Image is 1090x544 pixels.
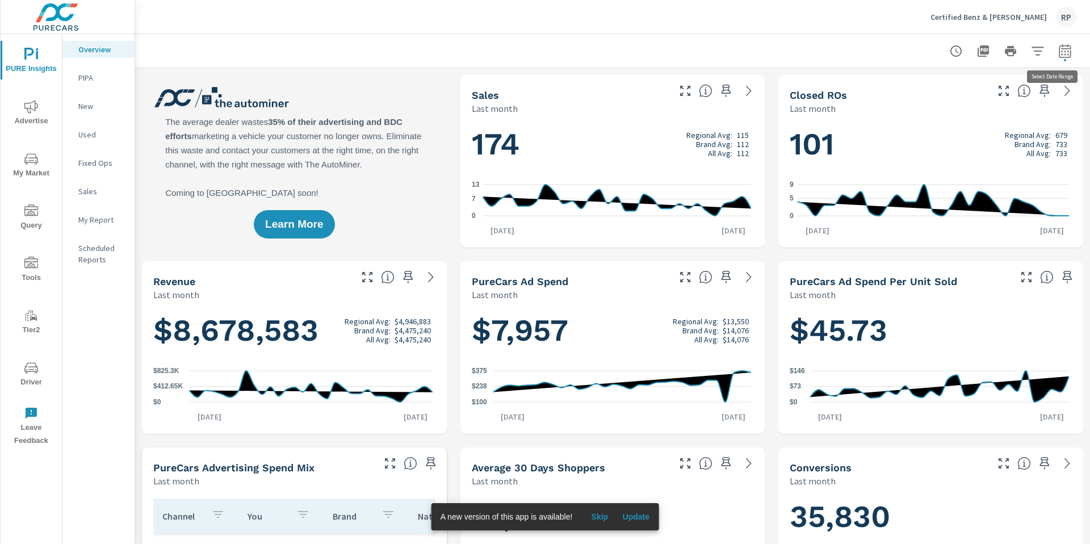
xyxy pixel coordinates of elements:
div: PIPA [62,69,135,86]
span: Tier2 [4,309,58,337]
button: Make Fullscreen [676,268,694,286]
h5: Average 30 Days Shoppers [472,462,605,474]
text: $100 [472,398,487,406]
span: Total cost of media for all PureCars channels for the selected dealership group over the selected... [699,270,712,284]
p: You [248,510,287,522]
button: Skip [581,508,618,526]
span: Save this to your personalized report [717,268,735,286]
button: Make Fullscreen [676,82,694,100]
p: Channel [162,510,202,522]
span: The number of dealer-specified goals completed by a visitor. [Source: This data is provided by th... [1017,457,1031,470]
p: Regional Avg: [673,317,719,326]
h5: Sales [472,89,499,101]
span: Driver [4,361,58,389]
p: 112 [737,140,749,149]
span: Save this to your personalized report [422,454,440,472]
p: Certified Benz & [PERSON_NAME] [930,12,1047,22]
p: All Avg: [1026,149,1051,158]
p: All Avg: [708,149,732,158]
p: Brand Avg: [354,326,391,335]
p: New [78,101,125,112]
span: Leave Feedback [4,407,58,447]
text: $0 [790,398,798,406]
div: Used [62,126,135,143]
div: nav menu [1,34,62,452]
p: $4,946,883 [395,317,431,326]
a: See more details in report [740,268,758,286]
span: Total sales revenue over the selected date range. [Source: This data is sourced from the dealer’s... [381,270,395,284]
span: Tools [4,257,58,284]
button: Make Fullscreen [358,268,376,286]
p: National [418,510,458,522]
p: Last month [790,474,836,488]
p: [DATE] [810,411,850,422]
p: Brand [333,510,372,522]
p: [DATE] [1032,411,1072,422]
h1: $8,678,583 [153,311,435,350]
p: Last month [153,474,199,488]
p: Brand Avg: [1014,140,1051,149]
text: 0 [472,212,476,220]
p: Fixed Ops [78,157,125,169]
a: See more details in report [1058,454,1076,472]
span: Save this to your personalized report [717,454,735,472]
p: All Avg: [366,335,391,344]
button: Make Fullscreen [1017,268,1035,286]
p: 733 [1055,149,1067,158]
button: Update [618,508,654,526]
div: Sales [62,183,135,200]
span: PURE Insights [4,48,58,76]
p: Brand Avg: [682,326,719,335]
p: Last month [790,288,836,302]
span: Query [4,204,58,232]
span: Advertise [4,100,58,128]
p: 115 [737,131,749,140]
h1: 174 [472,125,754,164]
button: Make Fullscreen [995,82,1013,100]
a: See more details in report [422,268,440,286]
text: $146 [790,367,805,375]
h5: Conversions [790,462,852,474]
p: [DATE] [190,411,229,422]
text: $238 [472,382,487,390]
span: Save this to your personalized report [399,268,417,286]
p: Regional Avg: [686,131,732,140]
span: Learn More [265,219,323,229]
div: Overview [62,41,135,58]
div: My Report [62,211,135,228]
p: $4,475,240 [395,335,431,344]
p: Last month [472,288,518,302]
p: Last month [472,102,518,115]
p: Last month [472,474,518,488]
p: Brand Avg: [696,140,732,149]
p: 733 [1055,140,1067,149]
p: $4,475,240 [395,326,431,335]
p: Used [78,129,125,140]
p: [DATE] [493,411,533,422]
a: See more details in report [1058,82,1076,100]
p: PIPA [78,72,125,83]
p: Sales [78,186,125,197]
div: Fixed Ops [62,154,135,171]
text: 5 [790,194,794,202]
span: Save this to your personalized report [1035,454,1054,472]
p: Scheduled Reports [78,242,125,265]
p: [DATE] [714,225,753,236]
p: My Report [78,214,125,225]
span: A rolling 30 day total of daily Shoppers on the dealership website, averaged over the selected da... [699,457,712,470]
span: Number of Repair Orders Closed by the selected dealership group over the selected time range. [So... [1017,84,1031,98]
p: [DATE] [714,411,753,422]
button: Learn More [254,210,334,238]
p: [DATE] [396,411,435,422]
text: 0 [790,212,794,220]
p: Regional Avg: [345,317,391,326]
span: Update [622,512,649,522]
a: See more details in report [740,82,758,100]
div: New [62,98,135,115]
p: All Avg: [694,335,719,344]
text: 7 [472,195,476,203]
span: My Market [4,152,58,180]
p: 679 [1055,131,1067,140]
p: [DATE] [798,225,837,236]
button: Make Fullscreen [676,454,694,472]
